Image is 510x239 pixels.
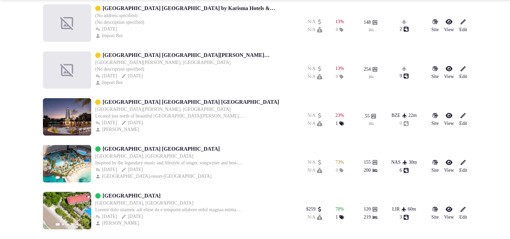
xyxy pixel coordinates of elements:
[335,18,344,25] div: 13 %
[95,207,248,213] div: Loremi dolo sitametc adi elitse do e temporin utlabore etdol magnaa enima minimv qui no exerci ul...
[103,4,283,12] a: [GEOGRAPHIC_DATA] [GEOGRAPHIC_DATA] by Karisma Hotels & Resorts
[103,98,279,106] a: [GEOGRAPHIC_DATA] [GEOGRAPHIC_DATA] [GEOGRAPHIC_DATA]
[431,65,439,80] button: Site
[335,112,344,119] div: 23 %
[431,206,439,221] a: Site
[307,112,322,119] button: N/A
[408,206,416,213] button: 60m
[62,176,64,178] button: Go to slide 2
[121,166,143,173] div: [DATE]
[431,18,439,33] a: Site
[336,73,338,80] span: 0
[459,112,467,127] a: Edit
[43,145,91,182] img: Featured image for Margaritaville Beach Resort Nassau
[307,26,322,33] button: N/A
[95,173,213,180] button: [GEOGRAPHIC_DATA]-resort-[GEOGRAPHIC_DATA]
[364,206,371,213] span: 120
[95,113,248,119] div: Located just north of beautiful [GEOGRAPHIC_DATA][PERSON_NAME], [GEOGRAPHIC_DATA] and steps from ...
[400,73,409,79] div: 9
[307,73,322,80] button: N/A
[336,214,344,221] button: 1
[409,159,417,166] button: 30m
[335,159,344,166] div: 73 %
[43,192,91,229] img: Featured image for Margaritaville Beach Resort
[391,112,407,119] button: BZE
[95,106,231,113] button: [GEOGRAPHIC_DATA][PERSON_NAME], [GEOGRAPHIC_DATA]
[103,51,283,59] a: [GEOGRAPHIC_DATA] [GEOGRAPHIC_DATA][PERSON_NAME] (Opening Mid-[DATE])
[459,18,467,33] a: Edit
[95,220,140,227] button: [PERSON_NAME]
[306,206,322,213] button: $259
[95,166,117,173] div: [DATE]
[364,206,378,213] button: 120
[103,145,220,153] a: [GEOGRAPHIC_DATA] [GEOGRAPHIC_DATA]
[364,159,371,166] span: 155
[444,206,454,221] a: View
[364,66,378,73] button: 254
[335,65,344,72] button: 13%
[400,167,409,174] button: 6
[95,73,117,79] button: [DATE]
[459,159,467,174] a: Edit
[400,214,409,221] div: 3
[95,12,137,19] button: (No address specified)
[335,206,344,213] div: 78 %
[365,113,376,119] button: 55
[76,223,78,225] button: Go to slide 5
[95,200,193,207] button: [GEOGRAPHIC_DATA], [GEOGRAPHIC_DATA]
[335,18,344,25] button: 13%
[364,167,378,174] button: 200
[95,26,117,32] div: [DATE]
[307,65,322,72] button: N/A
[62,223,64,225] button: Go to slide 2
[336,120,344,127] button: 1
[408,206,416,213] div: 60 m
[56,223,60,226] button: Go to slide 1
[307,167,322,174] div: N/A
[307,18,322,25] button: N/A
[391,159,407,166] button: NAS
[335,65,344,72] div: 13 %
[43,98,91,136] img: Featured image for Margaritaville Beach Resort Ambergris Caye Belize
[71,176,73,178] button: Go to slide 4
[103,192,161,200] a: [GEOGRAPHIC_DATA]
[336,167,338,174] span: 0
[95,59,231,66] button: [GEOGRAPHIC_DATA][PERSON_NAME], [GEOGRAPHIC_DATA]
[364,214,378,221] button: 219
[335,159,344,166] button: 73%
[307,159,322,166] button: N/A
[95,153,193,160] button: [GEOGRAPHIC_DATA], [GEOGRAPHIC_DATA]
[444,112,454,127] a: View
[336,26,338,33] span: 0
[95,126,140,133] div: [PERSON_NAME]
[95,32,124,39] button: Import Bot
[444,159,454,174] a: View
[431,112,439,127] a: Site
[76,176,78,178] button: Go to slide 5
[400,120,409,127] button: 0
[444,18,454,33] a: View
[95,119,117,126] div: [DATE]
[364,167,371,174] span: 200
[121,73,143,79] div: [DATE]
[364,19,371,26] span: 148
[95,19,248,26] div: (No description specified)
[95,213,117,220] button: [DATE]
